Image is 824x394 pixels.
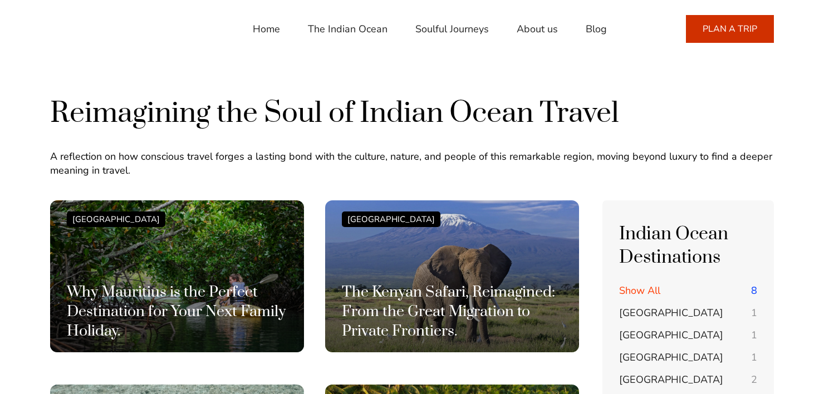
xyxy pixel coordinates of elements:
[619,328,757,342] a: [GEOGRAPHIC_DATA] 1
[751,351,757,365] span: 1
[50,150,774,178] p: A reflection on how conscious travel forges a lasting bond with the culture, nature, and people o...
[686,15,774,43] a: PLAN A TRIP
[50,95,774,132] h1: Reimagining the Soul of Indian Ocean Travel
[67,211,165,227] div: [GEOGRAPHIC_DATA]
[308,16,388,42] a: The Indian Ocean
[586,16,607,42] a: Blog
[50,200,304,364] a: [GEOGRAPHIC_DATA] Why Mauritius is the Perfect Destination for Your Next Family Holiday.
[619,328,723,342] span: [GEOGRAPHIC_DATA]
[342,283,562,341] h3: The Kenyan Safari, Reimagined: From the Great Migration to Private Frontiers.
[619,284,757,298] a: Show All 8
[253,16,280,42] a: Home
[619,306,757,320] a: [GEOGRAPHIC_DATA] 1
[67,283,287,341] h3: Why Mauritius is the Perfect Destination for Your Next Family Holiday.
[619,351,757,365] a: [GEOGRAPHIC_DATA] 1
[751,373,757,387] span: 2
[619,223,757,269] h4: Indian Ocean Destinations
[751,328,757,342] span: 1
[751,306,757,320] span: 1
[415,16,489,42] a: Soulful Journeys
[517,16,558,42] a: About us
[619,351,723,364] span: [GEOGRAPHIC_DATA]
[342,211,440,227] div: [GEOGRAPHIC_DATA]
[325,200,579,364] a: [GEOGRAPHIC_DATA] The Kenyan Safari, Reimagined: From the Great Migration to Private Frontiers.
[619,373,723,386] span: [GEOGRAPHIC_DATA]
[751,284,757,298] span: 8
[619,373,757,387] a: [GEOGRAPHIC_DATA] 2
[619,306,723,319] span: [GEOGRAPHIC_DATA]
[619,284,660,297] span: Show All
